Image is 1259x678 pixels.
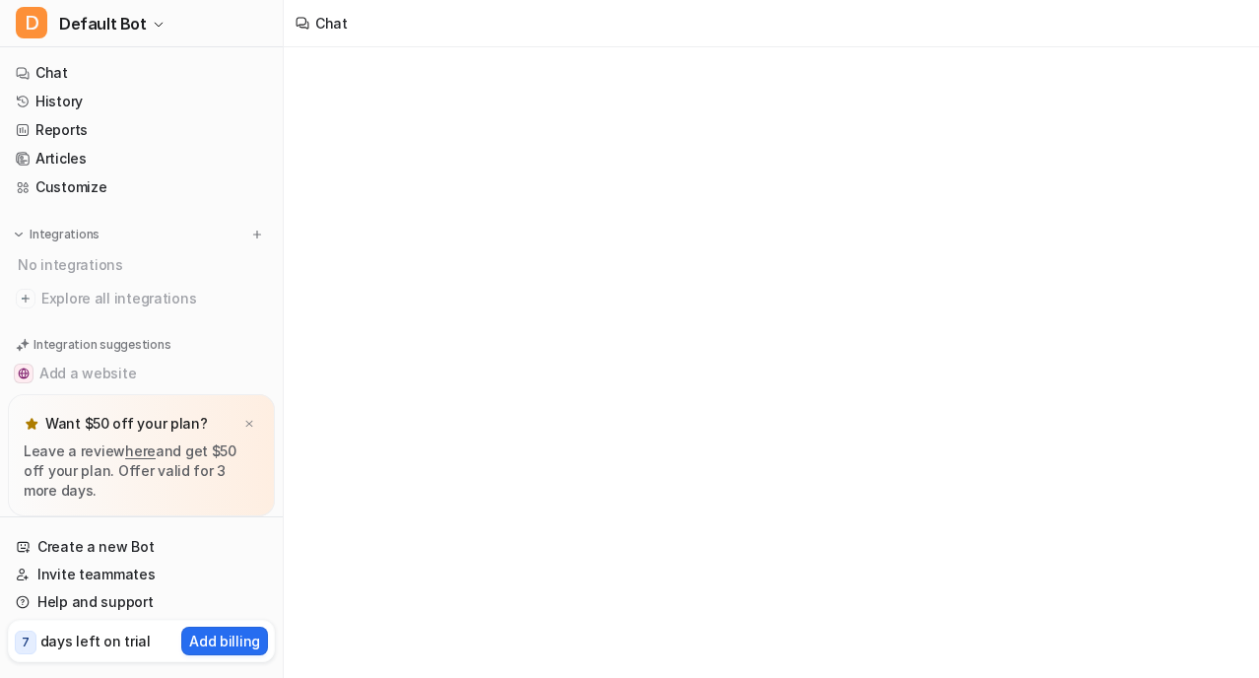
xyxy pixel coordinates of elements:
div: Chat [315,13,348,34]
img: x [243,418,255,431]
img: expand menu [12,228,26,241]
a: Help and support [8,588,275,616]
a: Customize [8,173,275,201]
a: Articles [8,145,275,172]
img: star [24,416,39,432]
a: History [8,88,275,115]
p: 7 [22,634,30,651]
p: Want $50 off your plan? [45,414,208,434]
p: Integration suggestions [33,336,170,354]
span: D [16,7,47,38]
a: here [125,442,156,459]
button: Add a websiteAdd a website [8,358,275,389]
button: Add billing [181,627,268,655]
span: Explore all integrations [41,283,267,314]
img: menu_add.svg [250,228,264,241]
p: days left on trial [40,631,151,651]
img: Add a website [18,368,30,379]
img: explore all integrations [16,289,35,308]
span: Default Bot [59,10,147,37]
a: Create a new Bot [8,533,275,561]
button: Integrations [8,225,105,244]
a: Explore all integrations [8,285,275,312]
p: Leave a review and get $50 off your plan. Offer valid for 3 more days. [24,441,259,501]
button: Add a PDF [8,389,275,421]
a: Reports [8,116,275,144]
p: Add billing [189,631,260,651]
a: Invite teammates [8,561,275,588]
a: Chat [8,59,275,87]
div: No integrations [12,248,275,281]
p: Integrations [30,227,99,242]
